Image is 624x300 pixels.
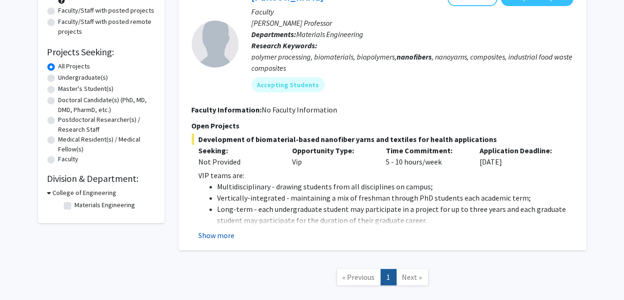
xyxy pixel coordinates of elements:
[292,145,372,156] p: Opportunity Type:
[218,192,573,203] li: Vertically-integrated - maintaining a mix of freshman through PhD students each academic term;
[337,269,381,285] a: Previous Page
[192,134,573,145] span: Development of biomaterial-based nanofiber yarns and textiles for health applications
[59,6,155,15] label: Faculty/Staff with posted projects
[252,51,573,74] div: polymer processing, biomaterials, biopolymers, , nanoyarns, composites, industrial food waste com...
[179,260,586,298] nav: Page navigation
[397,52,432,61] b: nanofibers
[218,181,573,192] li: Multidisciplinary - drawing students from all disciplines on campus;
[252,30,297,39] b: Departments:
[75,200,135,210] label: Materials Engineering
[59,73,108,82] label: Undergraduate(s)
[59,17,155,37] label: Faculty/Staff with posted remote projects
[199,156,278,167] div: Not Provided
[47,46,155,58] h2: Projects Seeking:
[262,105,338,114] span: No Faculty Information
[199,170,573,181] p: VIP teams are:
[199,230,235,241] button: Show more
[59,61,90,71] label: All Projects
[252,41,318,50] b: Research Keywords:
[396,269,429,285] a: Next Page
[59,84,114,94] label: Master's Student(s)
[285,145,379,167] div: Vip
[252,17,573,29] p: [PERSON_NAME] Professor
[59,95,155,115] label: Doctoral Candidate(s) (PhD, MD, DMD, PharmD, etc.)
[192,105,262,114] b: Faculty Information:
[59,115,155,135] label: Postdoctoral Researcher(s) / Research Staff
[381,269,397,285] a: 1
[47,173,155,184] h2: Division & Department:
[386,145,466,156] p: Time Commitment:
[297,30,364,39] span: Materials Engineering
[218,203,573,226] li: Long-term - each undergraduate student may participate in a project for up to three years and eac...
[252,6,573,17] p: Faculty
[343,272,375,282] span: « Previous
[199,145,278,156] p: Seeking:
[59,135,155,154] label: Medical Resident(s) / Medical Fellow(s)
[480,145,559,156] p: Application Deadline:
[379,145,473,167] div: 5 - 10 hours/week
[473,145,566,167] div: [DATE]
[402,272,422,282] span: Next »
[53,188,117,198] h3: College of Engineering
[192,120,573,131] p: Open Projects
[7,258,40,293] iframe: Chat
[252,77,325,92] mat-chip: Accepting Students
[59,154,79,164] label: Faculty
